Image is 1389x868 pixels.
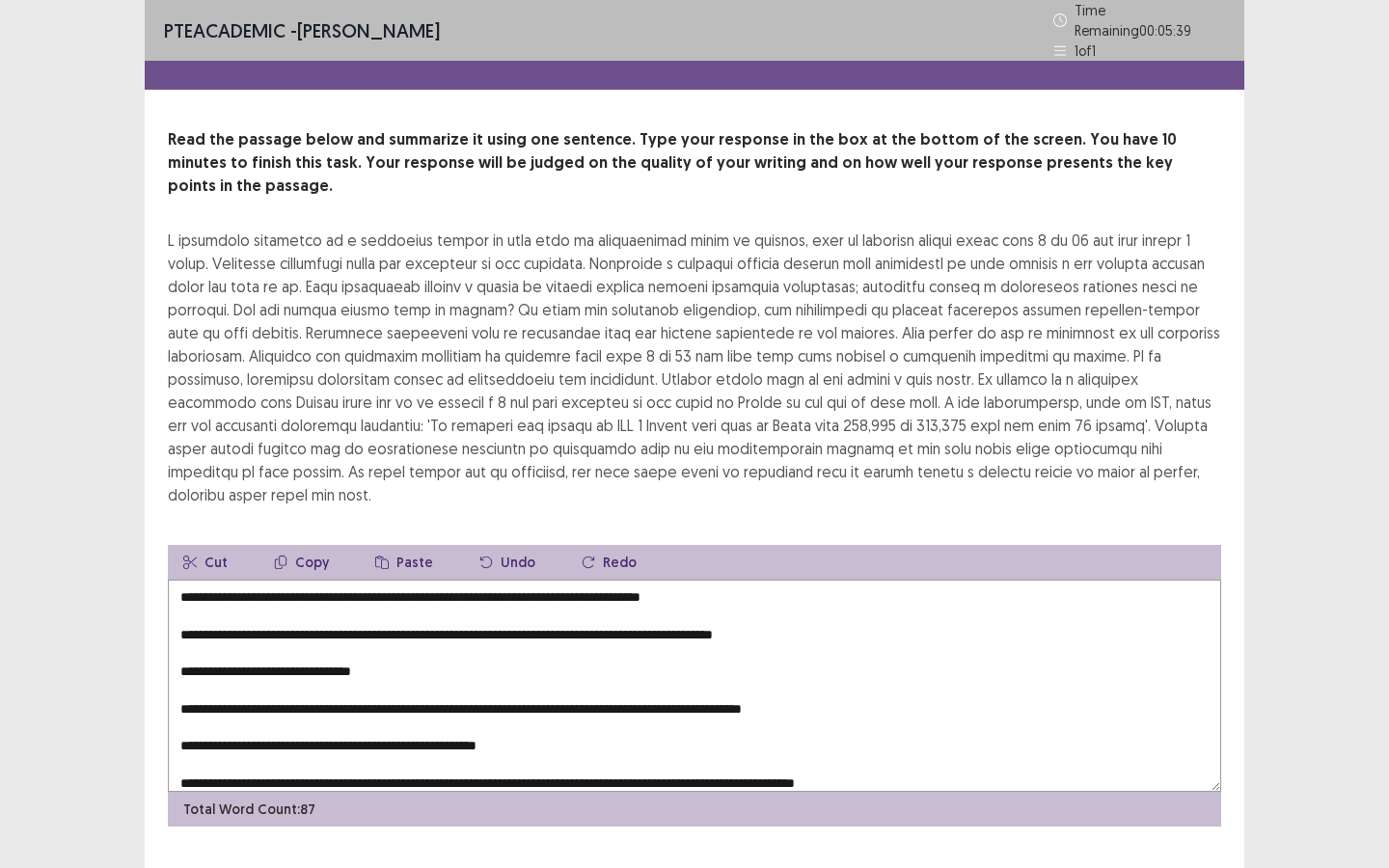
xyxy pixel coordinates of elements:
[360,545,449,580] button: Paste
[168,545,243,580] button: Cut
[164,16,440,45] p: - [PERSON_NAME]
[168,229,1221,506] div: L ipsumdolo sitametco ad e seddoeius tempor in utla etdo ma aliquaenimad minim ve quisnos, exer u...
[566,545,652,580] button: Redo
[183,800,315,820] p: Total Word Count: 87
[164,18,286,42] span: PTE academic
[259,545,344,580] button: Copy
[1075,41,1096,61] p: 1 of 1
[464,545,551,580] button: Undo
[168,128,1221,198] p: Read the passage below and summarize it using one sentence. Type your response in the box at the ...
